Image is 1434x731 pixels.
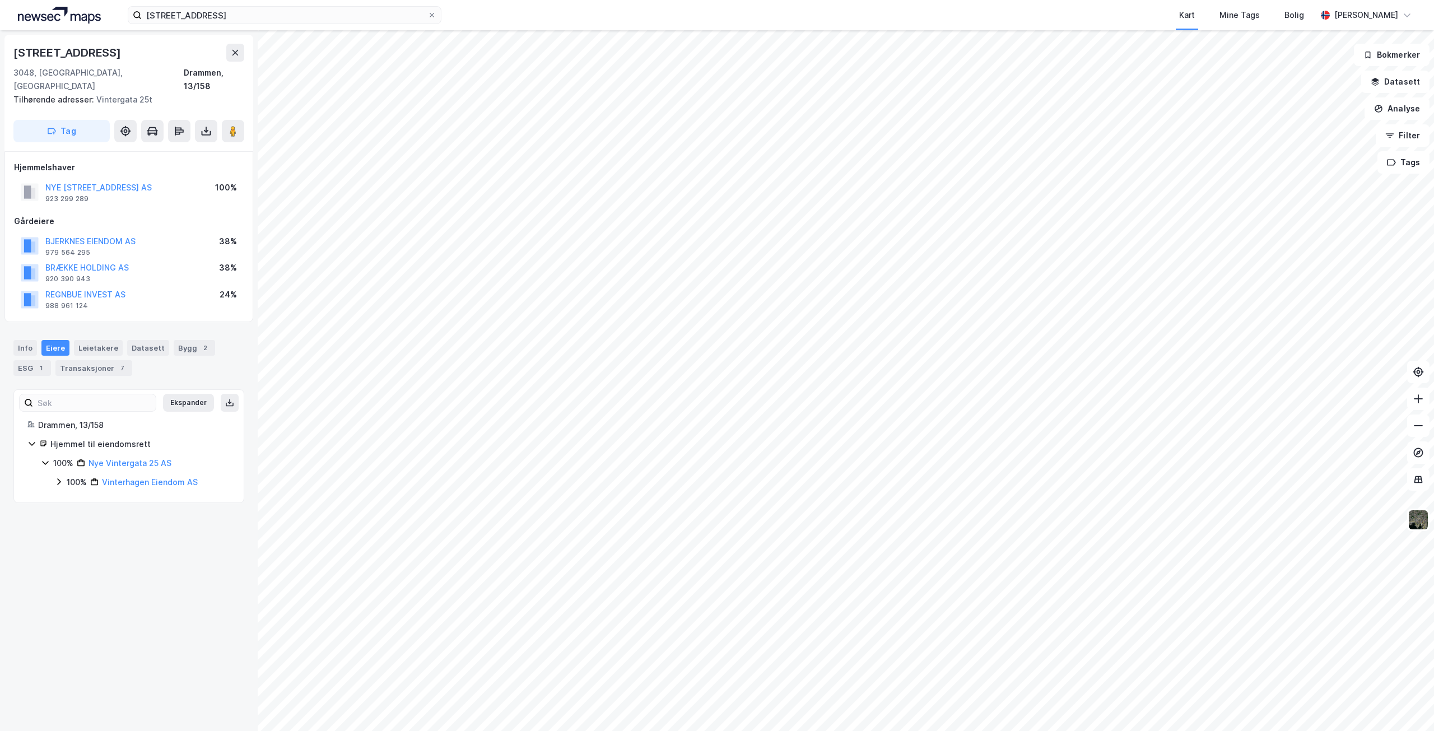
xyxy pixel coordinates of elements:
div: 7 [117,362,128,374]
div: Transaksjoner [55,360,132,376]
button: Filter [1376,124,1430,147]
div: Drammen, 13/158 [184,66,244,93]
div: 38% [219,261,237,274]
div: Vintergata 25t [13,93,235,106]
button: Analyse [1365,97,1430,120]
a: Nye Vintergata 25 AS [89,458,171,468]
div: 24% [220,288,237,301]
div: Info [13,340,37,356]
div: Datasett [127,340,169,356]
div: [STREET_ADDRESS] [13,44,123,62]
img: logo.a4113a55bc3d86da70a041830d287a7e.svg [18,7,101,24]
div: [PERSON_NAME] [1334,8,1398,22]
div: 988 961 124 [45,301,88,310]
div: 100% [215,181,237,194]
div: 100% [53,457,73,470]
div: 2 [199,342,211,353]
img: 9k= [1408,509,1429,530]
div: Mine Tags [1219,8,1260,22]
div: 923 299 289 [45,194,89,203]
div: Drammen, 13/158 [38,418,230,432]
button: Ekspander [163,394,214,412]
iframe: Chat Widget [1378,677,1434,731]
input: Søk [33,394,156,411]
div: Bygg [174,340,215,356]
div: Kart [1179,8,1195,22]
input: Søk på adresse, matrikkel, gårdeiere, leietakere eller personer [142,7,427,24]
div: 920 390 943 [45,274,90,283]
div: Kontrollprogram for chat [1378,677,1434,731]
div: Hjemmelshaver [14,161,244,174]
div: 1 [35,362,46,374]
a: Vinterhagen Eiendom AS [102,477,198,487]
span: Tilhørende adresser: [13,95,96,104]
div: 100% [67,476,87,489]
div: Hjemmel til eiendomsrett [50,437,230,451]
button: Tags [1377,151,1430,174]
div: Eiere [41,340,69,356]
div: Bolig [1284,8,1304,22]
button: Tag [13,120,110,142]
div: ESG [13,360,51,376]
button: Datasett [1361,71,1430,93]
button: Bokmerker [1354,44,1430,66]
div: Leietakere [74,340,123,356]
div: 3048, [GEOGRAPHIC_DATA], [GEOGRAPHIC_DATA] [13,66,184,93]
div: 979 564 295 [45,248,90,257]
div: Gårdeiere [14,215,244,228]
div: 38% [219,235,237,248]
